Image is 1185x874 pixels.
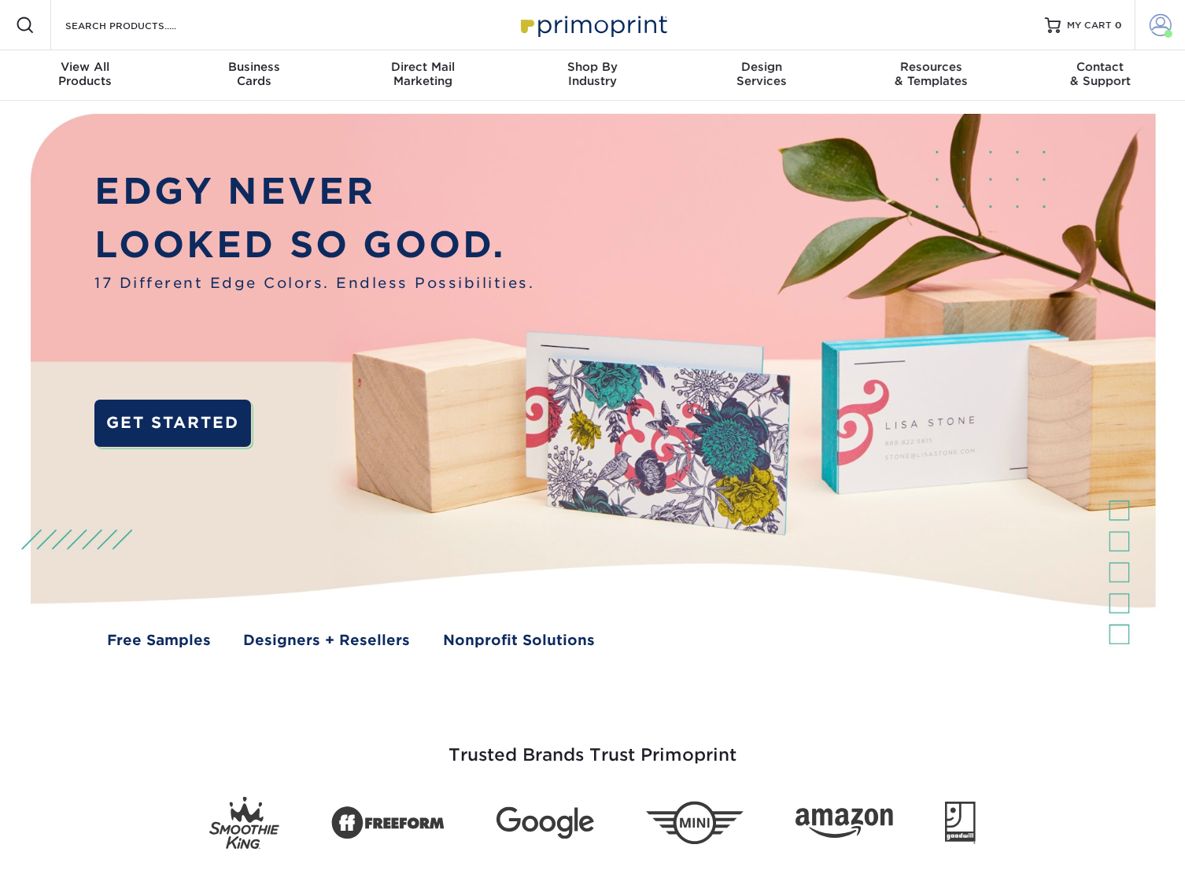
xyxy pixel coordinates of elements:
[94,165,534,219] p: EDGY NEVER
[1016,60,1185,88] div: & Support
[209,797,279,850] img: Smoothie King
[1016,50,1185,101] a: Contact& Support
[677,60,847,74] span: Design
[94,272,534,293] span: 17 Different Edge Colors. Endless Possibilities.
[508,60,677,88] div: Industry
[94,400,251,446] a: GET STARTED
[497,807,594,839] img: Google
[945,802,976,844] img: Goodwill
[169,50,338,101] a: BusinessCards
[132,707,1053,784] h3: Trusted Brands Trust Primoprint
[847,50,1016,101] a: Resources& Templates
[338,60,508,74] span: Direct Mail
[338,50,508,101] a: Direct MailMarketing
[677,60,847,88] div: Services
[677,50,847,101] a: DesignServices
[796,808,893,838] img: Amazon
[508,50,677,101] a: Shop ByIndustry
[1016,60,1185,74] span: Contact
[1067,19,1112,32] span: MY CART
[646,802,744,845] img: Mini
[514,8,671,42] img: Primoprint
[847,60,1016,74] span: Resources
[338,60,508,88] div: Marketing
[243,629,410,651] a: Designers + Resellers
[64,16,217,35] input: SEARCH PRODUCTS.....
[443,629,595,651] a: Nonprofit Solutions
[169,60,338,88] div: Cards
[107,629,211,651] a: Free Samples
[508,60,677,74] span: Shop By
[94,219,534,272] p: LOOKED SO GOOD.
[847,60,1016,88] div: & Templates
[331,798,445,848] img: Freeform
[1115,20,1122,31] span: 0
[169,60,338,74] span: Business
